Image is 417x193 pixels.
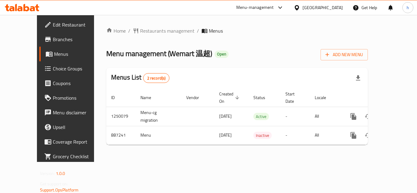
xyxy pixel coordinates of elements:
span: Restaurants management [140,27,194,34]
span: Menus [54,50,102,58]
span: Menu disclaimer [53,109,102,116]
span: Open [215,52,229,57]
li: / [197,27,199,34]
a: Coverage Report [39,134,107,149]
a: Choice Groups [39,61,107,76]
span: Upsell [53,123,102,131]
a: Grocery Checklist [39,149,107,164]
span: [DATE] [219,112,232,120]
a: Menu disclaimer [39,105,107,120]
span: Menus [209,27,223,34]
span: Created On [219,90,241,105]
span: Start Date [285,90,303,105]
span: Active [253,113,269,120]
span: Grocery Checklist [53,153,102,160]
button: Change Status [361,128,375,143]
span: h [407,4,409,11]
li: / [128,27,130,34]
td: Menu [136,126,181,145]
a: Promotions [39,91,107,105]
span: 1.0.0 [56,170,65,177]
span: Locale [315,94,334,101]
span: Branches [53,36,102,43]
a: Upsell [39,120,107,134]
span: Status [253,94,273,101]
span: Choice Groups [53,65,102,72]
div: [GEOGRAPHIC_DATA] [303,4,343,11]
a: Menus [39,47,107,61]
span: Promotions [53,94,102,102]
div: Total records count [143,73,170,83]
td: Menu-cg migration [136,107,181,126]
h2: Menus List [111,73,169,83]
table: enhanced table [106,88,410,145]
span: Get support on: [40,180,68,188]
span: Version: [40,170,55,177]
td: All [310,126,341,145]
a: Branches [39,32,107,47]
div: Menu-management [236,4,274,11]
span: Edit Restaurant [53,21,102,28]
td: - [281,126,310,145]
a: Restaurants management [133,27,194,34]
span: Coupons [53,80,102,87]
a: Coupons [39,76,107,91]
a: Edit Restaurant [39,17,107,32]
span: Menu management ( Wemart 温超 ) [106,47,212,60]
span: ID [111,94,123,101]
button: more [346,128,361,143]
td: All [310,107,341,126]
span: Add New Menu [325,51,363,59]
nav: breadcrumb [106,27,368,34]
td: - [281,107,310,126]
a: Home [106,27,126,34]
span: Inactive [253,132,272,139]
td: 1250079 [106,107,136,126]
span: Name [140,94,159,101]
th: Actions [341,88,410,107]
button: Add New Menu [321,49,368,60]
span: [DATE] [219,131,232,139]
button: Change Status [361,109,375,124]
div: Export file [351,71,365,85]
td: 887241 [106,126,136,145]
span: Coverage Report [53,138,102,145]
span: 2 record(s) [143,75,169,81]
span: Vendor [186,94,207,101]
div: Open [215,51,229,58]
button: more [346,109,361,124]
